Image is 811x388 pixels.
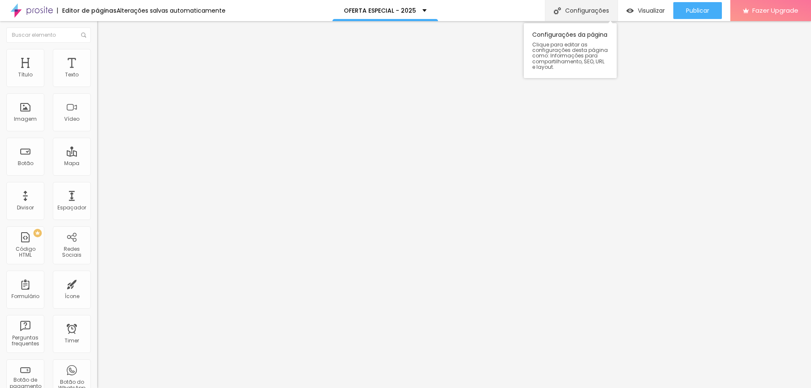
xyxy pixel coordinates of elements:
p: OFERTA ESPECIAL - 2025 [344,8,416,14]
div: Divisor [17,205,34,211]
button: Visualizar [618,2,673,19]
input: Buscar elemento [6,27,91,43]
div: Botão [18,160,33,166]
div: Configurações da página [524,23,617,78]
div: Formulário [11,293,39,299]
button: Publicar [673,2,722,19]
div: Imagem [14,116,37,122]
span: Clique para editar as configurações desta página como: Informações para compartilhamento, SEO, UR... [532,42,608,70]
span: Publicar [686,7,709,14]
div: Timer [65,338,79,344]
div: Redes Sociais [55,246,88,258]
span: Visualizar [638,7,665,14]
span: Fazer Upgrade [752,7,798,14]
div: Alterações salvas automaticamente [117,8,226,14]
div: Editor de páginas [57,8,117,14]
div: Vídeo [64,116,79,122]
div: Mapa [64,160,79,166]
img: Icone [81,33,86,38]
div: Ícone [65,293,79,299]
div: Perguntas frequentes [8,335,42,347]
div: Título [18,72,33,78]
img: Icone [554,7,561,14]
div: Texto [65,72,79,78]
img: view-1.svg [626,7,634,14]
div: Código HTML [8,246,42,258]
div: Espaçador [57,205,86,211]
